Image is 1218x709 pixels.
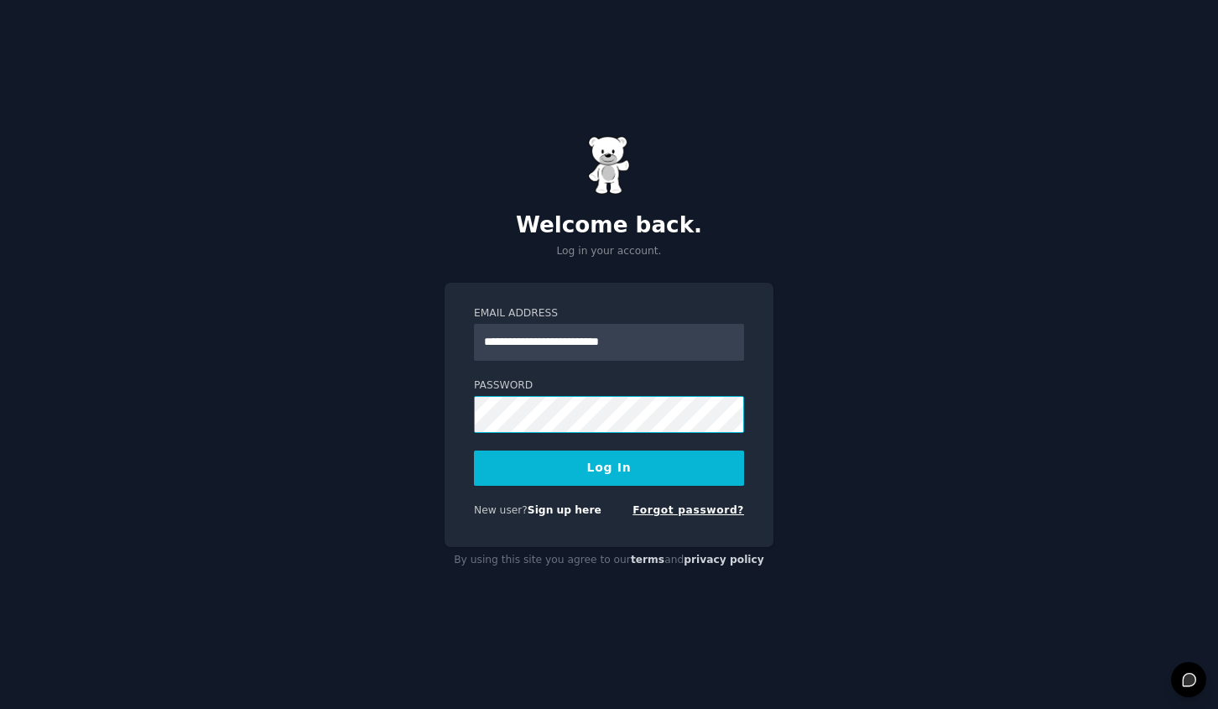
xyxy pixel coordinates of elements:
span: New user? [474,504,528,516]
label: Email Address [474,306,744,321]
label: Password [474,378,744,394]
h2: Welcome back. [445,212,773,239]
a: Forgot password? [632,504,744,516]
div: By using this site you agree to our and [445,547,773,574]
p: Log in your account. [445,244,773,259]
a: Sign up here [528,504,601,516]
a: terms [631,554,664,566]
a: privacy policy [684,554,764,566]
img: Gummy Bear [588,136,630,195]
button: Log In [474,451,744,486]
